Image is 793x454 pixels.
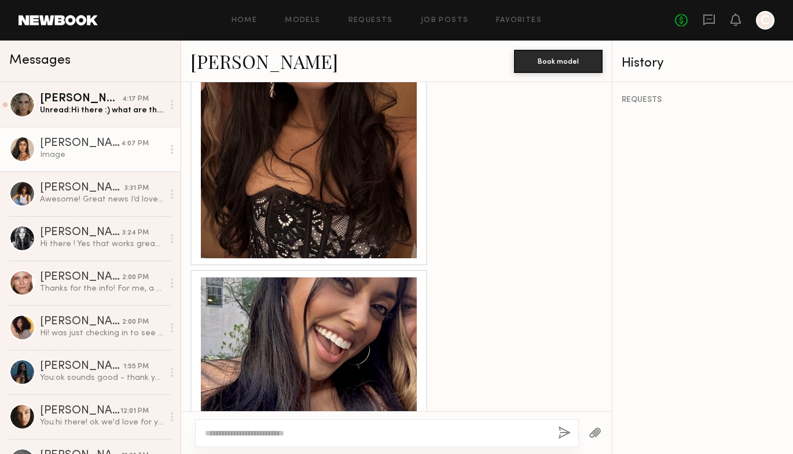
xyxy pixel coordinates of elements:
div: Thanks for the info! For me, a full day would be better [40,283,163,294]
div: REQUESTS [622,96,784,104]
a: Favorites [496,17,542,24]
a: Home [232,17,258,24]
div: [PERSON_NAME] [40,361,123,372]
a: Book model [514,56,603,65]
div: 2:00 PM [122,317,149,328]
div: [PERSON_NAME] [40,182,124,194]
div: 4:07 PM [121,138,149,149]
div: [PERSON_NAME] [40,316,122,328]
div: History [622,57,784,70]
a: C [756,11,774,30]
div: You: hi there! ok we'd love for you to hold [DATE] and [DATE] - still working on which day we'll ... [40,417,163,428]
div: [PERSON_NAME] [40,227,122,239]
div: Awesome! Great news I’d love you work with your team :) [40,194,163,205]
div: Hi! was just checking in to see if yall are still shooting this week? and if there is a specific ... [40,328,163,339]
div: Unread: Hi there :) what are the details for the shoot? Rate, run and usage? [40,105,163,116]
div: [PERSON_NAME] [40,272,122,283]
a: Models [285,17,320,24]
div: 2:00 PM [122,272,149,283]
div: [PERSON_NAME] [40,405,120,417]
span: Messages [9,54,71,67]
div: 12:01 PM [120,406,149,417]
div: Image [40,149,163,160]
a: [PERSON_NAME] [190,49,338,74]
a: Job Posts [421,17,469,24]
button: Book model [514,50,603,73]
div: [PERSON_NAME] [40,138,121,149]
div: You: ok sounds good - thank you! [40,372,163,383]
div: 1:55 PM [123,361,149,372]
a: Requests [348,17,393,24]
div: Hi there ! Yes that works great. Thank you :) [40,239,163,250]
div: [PERSON_NAME] [40,93,122,105]
div: 3:31 PM [124,183,149,194]
div: 3:24 PM [122,228,149,239]
div: 4:17 PM [122,94,149,105]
